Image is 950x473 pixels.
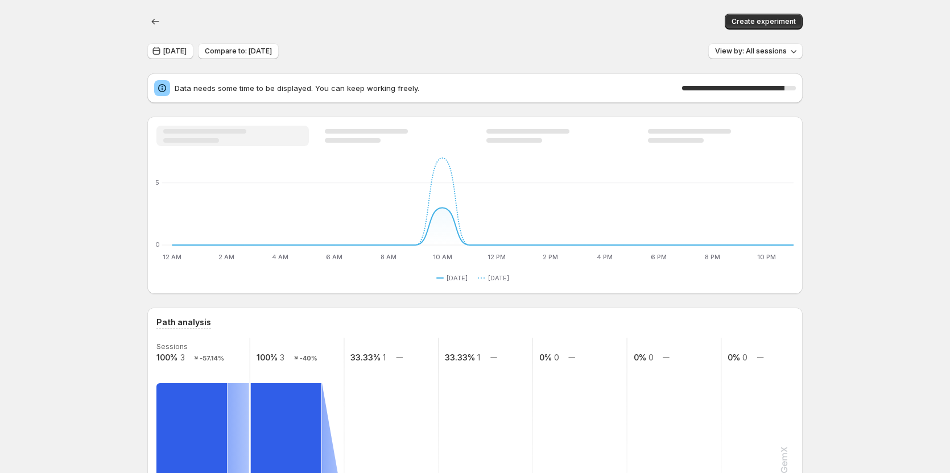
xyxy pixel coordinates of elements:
[198,43,279,59] button: Compare to: [DATE]
[757,253,776,261] text: 10 PM
[539,352,552,362] text: 0%
[180,352,185,362] text: 3
[488,253,506,261] text: 12 PM
[708,43,803,59] button: View by: All sessions
[147,43,193,59] button: [DATE]
[478,271,514,285] button: [DATE]
[705,253,720,261] text: 8 PM
[651,253,667,261] text: 6 PM
[156,317,211,328] h3: Path analysis
[280,352,284,362] text: 3
[597,253,613,261] text: 4 PM
[300,354,317,362] text: -40%
[163,47,187,56] span: [DATE]
[728,352,740,362] text: 0%
[488,273,509,283] span: [DATE]
[326,253,342,261] text: 6 AM
[725,14,803,30] button: Create experiment
[155,179,159,186] text: 5
[649,352,654,362] text: 0
[383,352,386,362] text: 1
[218,253,234,261] text: 2 AM
[445,352,475,362] text: 33.33%
[272,253,288,261] text: 4 AM
[350,352,381,362] text: 33.33%
[715,47,787,56] span: View by: All sessions
[156,342,188,351] text: Sessions
[447,273,468,283] span: [DATE]
[381,253,396,261] text: 8 AM
[163,253,181,261] text: 12 AM
[433,253,452,261] text: 10 AM
[257,352,278,362] text: 100%
[742,352,747,362] text: 0
[732,17,796,26] span: Create experiment
[543,253,558,261] text: 2 PM
[156,352,177,362] text: 100%
[554,352,559,362] text: 0
[477,352,480,362] text: 1
[205,47,272,56] span: Compare to: [DATE]
[155,240,160,248] text: 0
[175,82,682,94] span: Data needs some time to be displayed. You can keep working freely.
[436,271,472,285] button: [DATE]
[634,352,646,362] text: 0%
[200,354,224,362] text: -57.14%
